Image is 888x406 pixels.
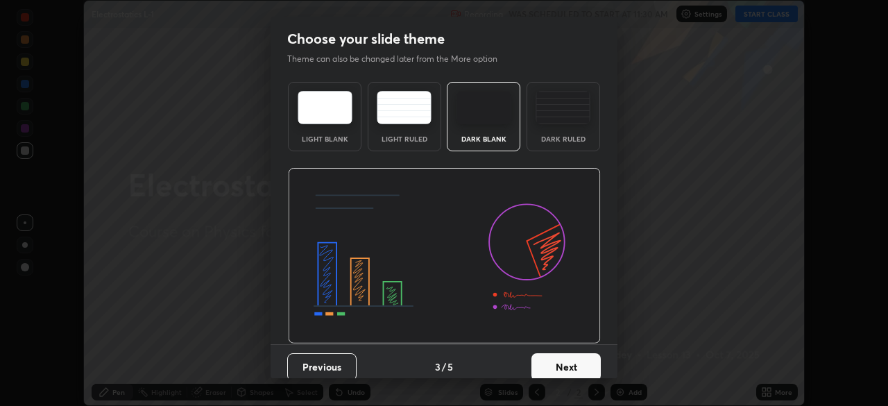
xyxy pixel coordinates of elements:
img: lightRuledTheme.5fabf969.svg [377,91,432,124]
div: Light Ruled [377,135,432,142]
h2: Choose your slide theme [287,30,445,48]
div: Light Blank [297,135,352,142]
img: darkTheme.f0cc69e5.svg [456,91,511,124]
h4: / [442,360,446,374]
p: Theme can also be changed later from the More option [287,53,512,65]
img: lightTheme.e5ed3b09.svg [298,91,352,124]
h4: 3 [435,360,441,374]
button: Previous [287,353,357,381]
img: darkRuledTheme.de295e13.svg [536,91,590,124]
div: Dark Blank [456,135,511,142]
img: darkThemeBanner.d06ce4a2.svg [288,168,601,344]
div: Dark Ruled [536,135,591,142]
h4: 5 [447,360,453,374]
button: Next [531,353,601,381]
